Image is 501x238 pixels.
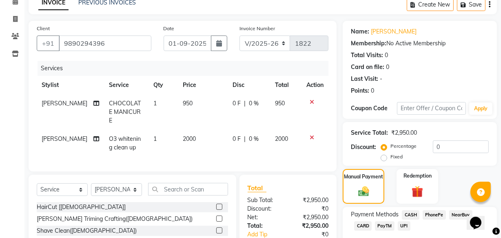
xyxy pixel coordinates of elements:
[351,39,386,48] div: Membership:
[397,102,466,115] input: Enter Offer / Coupon Code
[351,143,376,151] div: Discount:
[59,36,151,51] input: Search by Name/Mobile/Email/Code
[249,99,259,108] span: 0 %
[153,100,157,107] span: 1
[469,102,492,115] button: Apply
[275,135,288,142] span: 2000
[233,135,241,143] span: 0 F
[244,99,246,108] span: |
[351,63,384,71] div: Card on file:
[380,75,382,83] div: -
[242,205,288,213] div: Discount:
[351,51,383,60] div: Total Visits:
[375,221,395,231] span: PayTM
[248,184,266,192] span: Total
[183,135,196,142] span: 2000
[351,210,399,219] span: Payment Methods
[467,205,493,230] iframe: chat widget
[239,25,275,32] label: Invoice Number
[390,153,403,160] label: Fixed
[351,104,397,113] div: Coupon Code
[228,76,270,94] th: Disc
[242,213,288,222] div: Net:
[37,25,50,32] label: Client
[242,222,288,230] div: Total:
[37,203,126,211] div: HairCut [[DEMOGRAPHIC_DATA]]
[153,135,157,142] span: 1
[37,227,137,235] div: Shave Clean([DEMOGRAPHIC_DATA])
[178,76,228,94] th: Price
[104,76,148,94] th: Service
[351,129,388,137] div: Service Total:
[249,135,259,143] span: 0 %
[42,100,87,107] span: [PERSON_NAME]
[391,129,417,137] div: ₹2,950.00
[270,76,301,94] th: Total
[288,222,335,230] div: ₹2,950.00
[42,135,87,142] span: [PERSON_NAME]
[288,205,335,213] div: ₹0
[109,135,141,151] span: O3 whitening clean up
[402,210,419,220] span: CASH
[390,142,417,150] label: Percentage
[37,36,60,51] button: +91
[385,51,388,60] div: 0
[37,215,193,223] div: [PERSON_NAME] Triming Crafting([DEMOGRAPHIC_DATA])
[398,221,410,231] span: UPI
[351,75,378,83] div: Last Visit:
[351,87,369,95] div: Points:
[164,25,175,32] label: Date
[354,221,372,231] span: CARD
[288,213,335,222] div: ₹2,950.00
[233,99,241,108] span: 0 F
[371,87,374,95] div: 0
[351,27,369,36] div: Name:
[275,100,285,107] span: 950
[301,76,328,94] th: Action
[183,100,193,107] span: 950
[242,196,288,205] div: Sub Total:
[386,63,389,71] div: 0
[408,185,427,199] img: _gift.svg
[344,173,383,180] label: Manual Payment
[371,27,417,36] a: [PERSON_NAME]
[403,172,432,180] label: Redemption
[149,76,178,94] th: Qty
[38,61,335,76] div: Services
[244,135,246,143] span: |
[37,76,104,94] th: Stylist
[423,210,446,220] span: PhonePe
[449,210,472,220] span: NearBuy
[351,39,489,48] div: No Active Membership
[148,183,228,196] input: Search or Scan
[288,196,335,205] div: ₹2,950.00
[109,100,141,124] span: CHOCOLATE MANICURE
[355,185,372,198] img: _cash.svg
